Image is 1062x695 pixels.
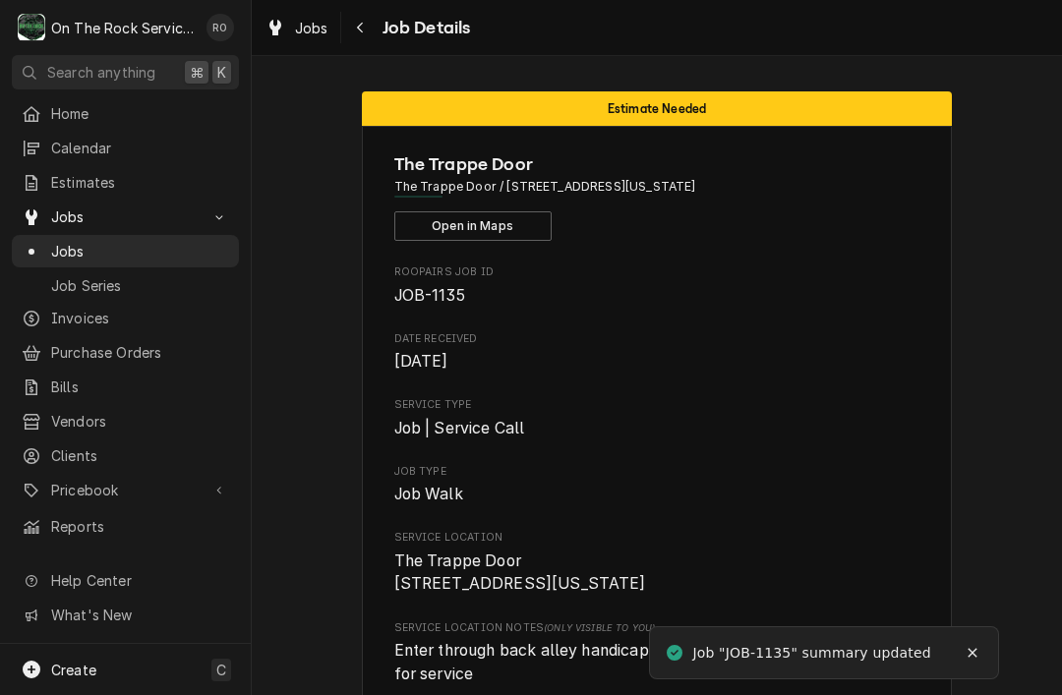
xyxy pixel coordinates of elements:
span: K [217,62,226,83]
a: Home [12,97,239,130]
span: Job Type [394,483,920,506]
span: Estimate Needed [608,102,706,115]
a: Clients [12,439,239,472]
span: Job Type [394,464,920,480]
a: Invoices [12,302,239,334]
div: On The Rock Services [51,18,196,38]
a: Reports [12,510,239,543]
button: Open in Maps [394,211,552,241]
a: Jobs [12,235,239,267]
span: Job Details [377,15,471,41]
a: Jobs [258,12,336,44]
span: Name [394,151,920,178]
div: Service Type [394,397,920,439]
button: Navigate back [345,12,377,43]
a: Vendors [12,405,239,437]
span: Help Center [51,570,227,591]
span: Estimates [51,172,229,193]
a: Go to Pricebook [12,474,239,506]
a: Calendar [12,132,239,164]
span: Service Type [394,417,920,440]
span: Date Received [394,350,920,374]
span: Jobs [295,18,328,38]
a: Go to What's New [12,599,239,631]
span: Service Type [394,397,920,413]
div: Date Received [394,331,920,374]
span: Roopairs Job ID [394,284,920,308]
span: Job | Service Call [394,419,525,437]
span: Address [394,178,920,196]
span: Roopairs Job ID [394,264,920,280]
span: Pricebook [51,480,200,500]
span: ⌘ [190,62,204,83]
div: O [18,14,45,41]
span: Enter through back alley handicap entrance off [PERSON_NAME] St for service [394,641,908,683]
a: Purchase Orders [12,336,239,369]
span: [object Object] [394,639,920,685]
span: Service Location [394,550,920,596]
span: JOB-1135 [394,286,465,305]
div: Rich Ortega's Avatar [206,14,234,41]
span: Home [51,103,229,124]
span: Jobs [51,206,200,227]
div: Status [362,91,952,126]
span: Clients [51,445,229,466]
div: Client Information [394,151,920,241]
span: Jobs [51,241,229,261]
span: [DATE] [394,352,448,371]
div: RO [206,14,234,41]
div: Service Location [394,530,920,596]
span: Reports [51,516,229,537]
span: Calendar [51,138,229,158]
button: Search anything⌘K [12,55,239,89]
div: [object Object] [394,620,920,686]
span: The Trappe Door [STREET_ADDRESS][US_STATE] [394,551,646,594]
span: What's New [51,605,227,625]
span: C [216,660,226,680]
span: Date Received [394,331,920,347]
span: Service Location [394,530,920,546]
a: Job Series [12,269,239,302]
span: (Only Visible to You) [544,622,655,633]
a: Go to Jobs [12,201,239,233]
div: Job Type [394,464,920,506]
span: Purchase Orders [51,342,229,363]
span: Job Series [51,275,229,296]
span: Create [51,662,96,678]
div: Roopairs Job ID [394,264,920,307]
span: Service Location Notes [394,620,920,636]
div: On The Rock Services's Avatar [18,14,45,41]
div: Job "JOB-1135" summary updated [692,643,933,664]
a: Bills [12,371,239,403]
span: Vendors [51,411,229,432]
a: Estimates [12,166,239,199]
span: Search anything [47,62,155,83]
span: Bills [51,376,229,397]
span: Job Walk [394,485,463,503]
span: Invoices [51,308,229,328]
a: Go to Help Center [12,564,239,597]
